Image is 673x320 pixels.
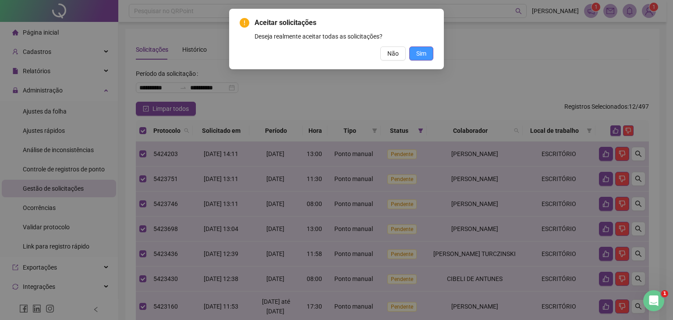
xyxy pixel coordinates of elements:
span: Não [387,49,399,58]
iframe: Intercom live chat [643,290,664,311]
button: Sim [409,46,433,60]
button: Não [380,46,406,60]
span: exclamation-circle [240,18,249,28]
span: Sim [416,49,426,58]
div: Deseja realmente aceitar todas as solicitações? [255,32,433,41]
span: 1 [661,290,668,297]
span: Aceitar solicitações [255,18,433,28]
